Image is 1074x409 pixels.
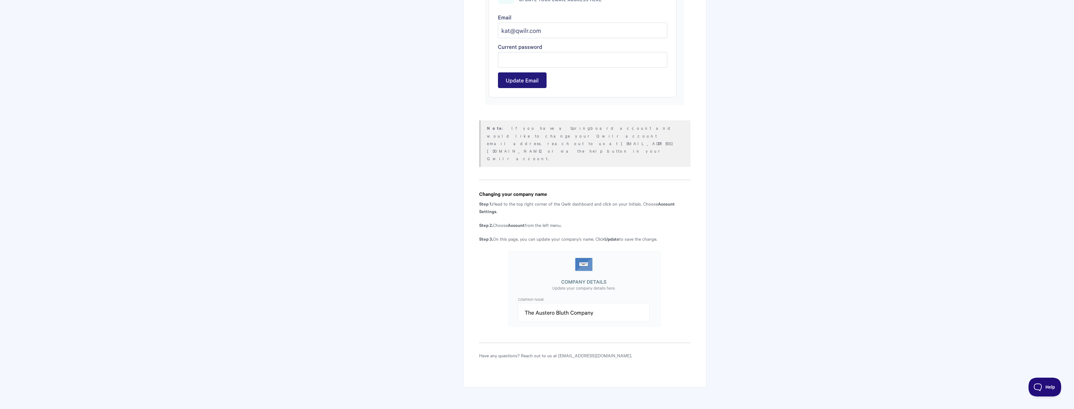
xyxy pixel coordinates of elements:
[605,235,619,242] strong: Update
[479,222,493,228] strong: Step 2.
[479,200,492,207] strong: Step 1.
[479,235,690,243] p: On this page, you can update your company's name. Click to save the change.
[479,190,690,198] h4: Changing your company name
[487,124,682,162] p: : If you have a Springboard account and would like to change your Qwilr account email address, re...
[479,235,493,242] strong: Step 3.
[479,352,690,359] p: Have any questions? Reach out to us at [EMAIL_ADDRESS][DOMAIN_NAME].
[487,125,502,131] b: Note
[479,200,690,215] p: Head to the top right corner of the Qwilr dashboard and click on your initials. Choose .
[1029,378,1061,396] iframe: Toggle Customer Support
[508,222,525,228] strong: Account
[479,221,690,229] p: Choose from the left menu.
